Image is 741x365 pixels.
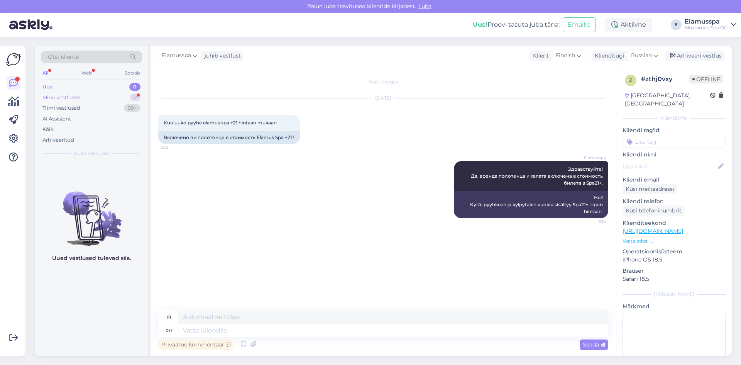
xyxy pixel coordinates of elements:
p: Kliendi telefon [623,197,726,205]
span: Otsi kliente [48,53,79,61]
input: Lisa nimi [623,162,717,171]
div: Socials [123,68,142,78]
div: Web [80,68,93,78]
div: Kliendi info [623,115,726,122]
div: 99+ [124,104,140,112]
p: Uued vestlused tulevad siia. [52,254,131,262]
div: Vestlus algas [158,78,608,85]
span: Здравствуйте! Да, аренда полотенца и халата включена в стоимость билета в Spa21+. [471,166,604,186]
div: [PERSON_NAME] [623,291,726,298]
span: Elamusspa [162,51,191,60]
div: Tiimi vestlused [42,104,80,112]
div: Arhiveeritud [42,136,74,144]
div: Küsi telefoninumbrit [623,205,685,216]
div: Küsi meiliaadressi [623,184,677,194]
span: Elamusspa [577,155,606,161]
img: No chats [35,178,148,247]
div: Aktiivne [605,18,652,32]
div: 0 [129,83,140,91]
div: 2 [130,94,140,102]
div: Kõik [42,126,54,133]
p: Klienditeekond [623,219,726,227]
span: 9:02 [161,144,189,150]
img: Askly Logo [6,52,21,67]
p: Brauser [623,267,726,275]
span: Offline [689,75,723,83]
div: Privaatne kommentaar [158,340,233,350]
p: Operatsioonisüsteem [623,248,726,256]
div: ru [166,324,172,337]
div: Klienditugi [592,52,624,60]
p: Märkmed [623,302,726,311]
span: Finnish [555,51,575,60]
p: iPhone OS 18.5 [623,256,726,264]
div: Minu vestlused [42,94,81,102]
span: z [629,77,632,83]
div: AI Assistent [42,115,71,123]
span: Kuuluuko pyyhe elamus spa +21 hintaan mukaan [164,120,277,126]
p: Kliendi nimi [623,151,726,159]
span: Luba [416,3,434,10]
p: Kliendi tag'id [623,126,726,134]
a: [URL][DOMAIN_NAME] [623,227,683,234]
div: Klient [530,52,549,60]
div: Hei! Kyllä, pyyhkeen ja kylpytakin vuokra sisältyy Spa21+ -lipun hintaan. [454,191,608,218]
input: Lisa tag [623,136,726,148]
div: Mustamäe Spa OÜ [685,25,728,31]
p: Vaata edasi ... [623,238,726,244]
div: Uus [42,83,52,91]
span: 9:10 [577,219,606,224]
span: Saada [583,341,605,348]
div: Arhiveeri vestlus [665,51,725,61]
span: Uued vestlused [74,150,110,157]
div: # zthj0vxy [641,75,689,84]
span: Russian [631,51,652,60]
div: Включено ли полотенце в стоимость Elamus Spa +21? [158,131,300,144]
div: [DATE] [158,95,608,102]
div: Proovi tasuta juba täna: [473,20,560,29]
b: Uus! [473,21,487,28]
p: Safari 18.5 [623,275,726,283]
button: Emailid [563,17,596,32]
p: Kliendi email [623,176,726,184]
div: fi [167,311,171,324]
div: juhib vestlust [201,52,241,60]
div: E [671,19,682,30]
a: ElamusspaMustamäe Spa OÜ [685,19,736,31]
div: Elamusspa [685,19,728,25]
div: All [41,68,50,78]
div: [GEOGRAPHIC_DATA], [GEOGRAPHIC_DATA] [625,92,710,108]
